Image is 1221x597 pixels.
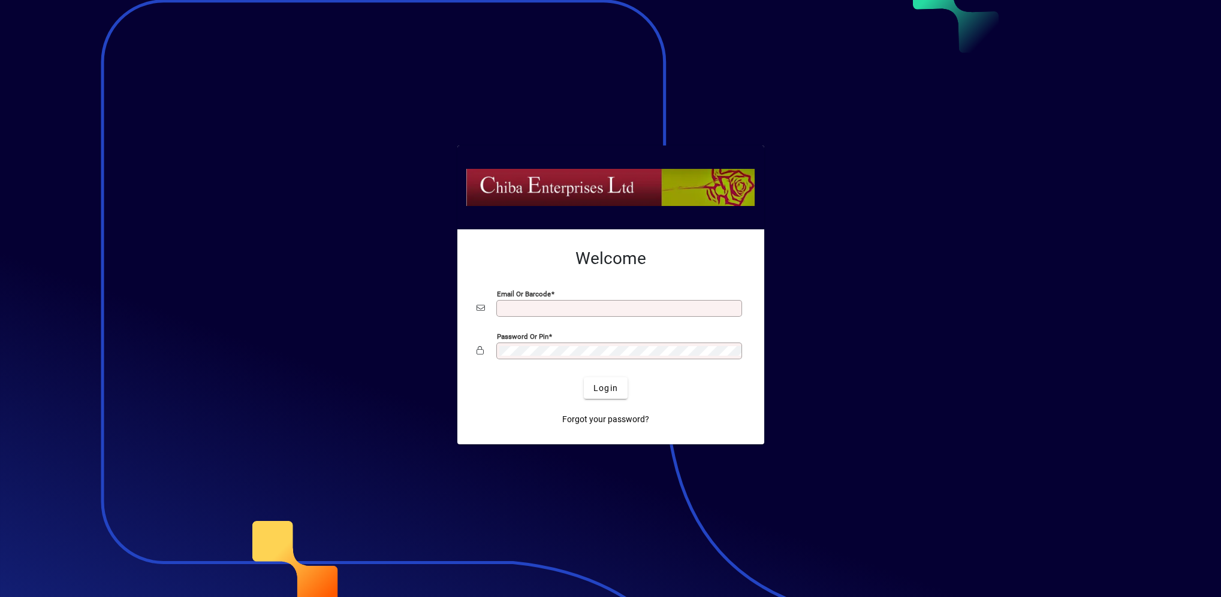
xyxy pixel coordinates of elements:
[497,290,551,298] mat-label: Email or Barcode
[557,408,654,430] a: Forgot your password?
[562,413,649,426] span: Forgot your password?
[584,377,628,399] button: Login
[497,332,548,341] mat-label: Password or Pin
[593,382,618,395] span: Login
[477,249,745,269] h2: Welcome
